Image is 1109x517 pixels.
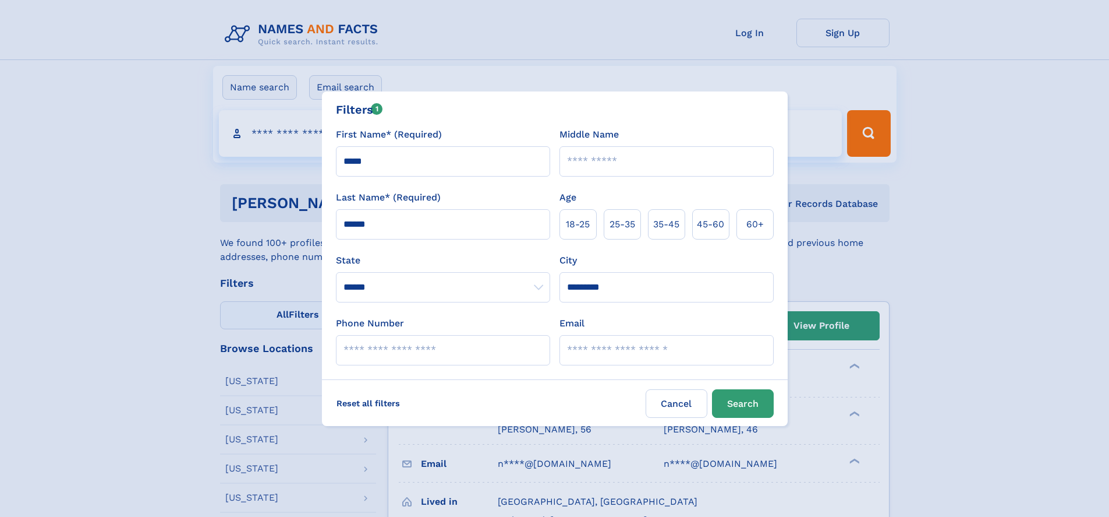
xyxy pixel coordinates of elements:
label: First Name* (Required) [336,128,442,142]
button: Search [712,389,774,418]
span: 18‑25 [566,217,590,231]
label: State [336,254,550,268]
label: Email [559,316,584,330]
span: 25‑35 [610,217,635,231]
label: City [559,254,577,268]
span: 35‑45 [653,217,679,231]
label: Phone Number [336,316,404,330]
div: Filters [336,101,383,118]
label: Reset all filters [329,389,408,417]
label: Last Name* (Required) [336,191,441,205]
label: Age [559,191,576,205]
span: 60+ [746,217,764,231]
label: Middle Name [559,128,619,142]
label: Cancel [646,389,707,418]
span: 45‑60 [697,217,724,231]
